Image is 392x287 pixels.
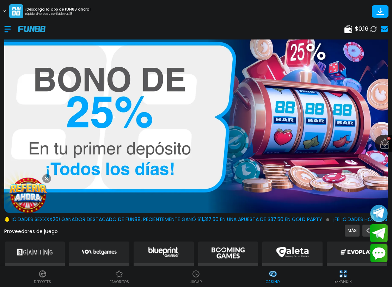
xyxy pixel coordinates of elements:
p: ¡Descarga la app de FUN88 ahora! [25,7,91,12]
span: 8 [387,137,391,140]
p: Caleta [262,265,323,272]
p: BGaming [5,265,65,272]
img: Booming Games [210,244,245,260]
button: BGaming [3,241,67,282]
a: DeportesDeportesDeportes [4,269,81,285]
button: Booming Games [196,241,261,282]
img: EVOPLAY [339,244,374,260]
button: Previous providers [345,225,360,237]
img: BluePrint [146,244,181,260]
img: Casino Favoritos [115,270,123,278]
p: Rápido, divertido y confiable FUN88 [25,12,91,16]
p: Booming Games [198,265,258,272]
a: CasinoCasinoCasino [234,269,311,285]
p: BluePrint [134,265,194,272]
p: Deportes [34,279,51,285]
span: ¡FELICIDADES sexxxx26! GANADOR DESTACADO DE FUN88, RECIENTEMENTE GANÓ $11,317.50 EN UNA APUESTA D... [4,216,329,223]
button: Join telegram channel [370,204,388,222]
img: App Logo [9,4,23,18]
p: EXPANDIR [335,279,352,284]
button: BluePrint [131,241,196,282]
img: Image Link [9,176,47,214]
a: Casino FavoritosCasino Favoritosfavoritos [81,269,158,285]
button: Proveedores de juego [4,228,58,235]
p: JUGAR [190,279,202,285]
p: Betgames [69,265,129,272]
img: Caleta [275,244,310,260]
img: Casino Jugar [192,270,200,278]
span: $ 0.16 [355,25,368,33]
img: Deportes [38,270,47,278]
img: Company Logo [18,26,45,32]
button: Contact customer service [370,244,388,262]
button: EVOPLAY [325,241,389,282]
button: Previous providers [362,225,374,237]
p: Casino [266,279,280,285]
img: hide [339,269,348,278]
a: Casino JugarCasino JugarJUGAR [158,269,234,285]
img: Betgames [82,244,117,260]
button: Betgames [67,241,131,282]
button: Join telegram [370,224,388,243]
p: favoritos [110,279,129,285]
img: Primer Bono Diario 25% [4,21,388,213]
p: EVOPLAY [327,265,387,272]
img: BGaming [17,244,52,260]
button: Caleta [260,241,325,282]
